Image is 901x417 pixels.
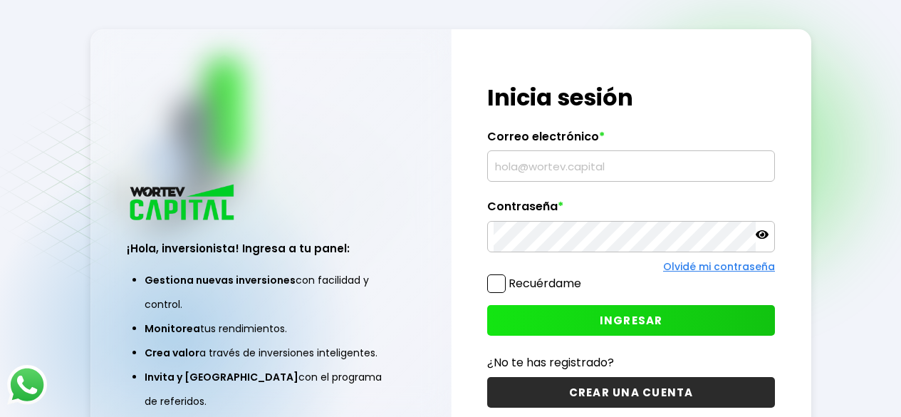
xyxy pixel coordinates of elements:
span: Monitorea [145,321,200,336]
input: hola@wortev.capital [494,151,769,181]
li: con facilidad y control. [145,268,397,316]
button: CREAR UNA CUENTA [487,377,775,408]
span: Gestiona nuevas inversiones [145,273,296,287]
label: Recuérdame [509,275,581,292]
span: INGRESAR [600,313,663,328]
a: Olvidé mi contraseña [663,259,775,274]
img: logo_wortev_capital [127,182,239,225]
span: Invita y [GEOGRAPHIC_DATA] [145,370,298,384]
img: logos_whatsapp-icon.242b2217.svg [7,365,47,405]
a: ¿No te has registrado?CREAR UNA CUENTA [487,354,775,408]
li: a través de inversiones inteligentes. [145,341,397,365]
p: ¿No te has registrado? [487,354,775,371]
label: Correo electrónico [487,130,775,151]
li: con el programa de referidos. [145,365,397,413]
span: Crea valor [145,346,199,360]
h3: ¡Hola, inversionista! Ingresa a tu panel: [127,240,415,257]
button: INGRESAR [487,305,775,336]
li: tus rendimientos. [145,316,397,341]
h1: Inicia sesión [487,81,775,115]
label: Contraseña [487,200,775,221]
